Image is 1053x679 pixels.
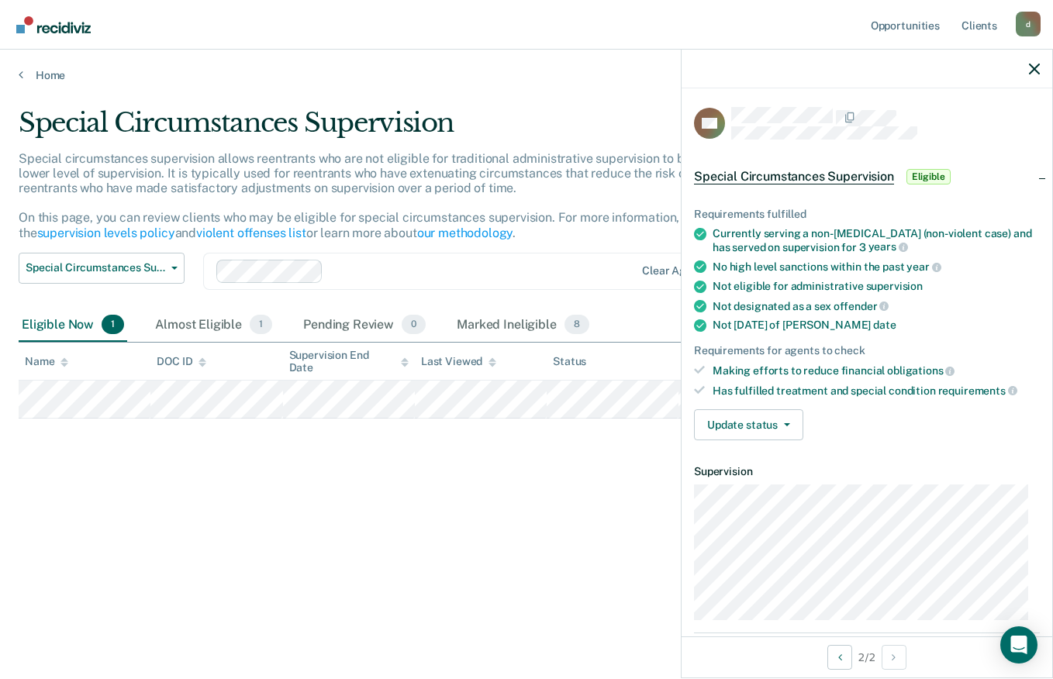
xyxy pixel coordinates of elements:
[868,240,908,253] span: years
[906,260,941,273] span: year
[1016,12,1041,36] button: Profile dropdown button
[417,226,513,240] a: our methodology
[642,264,708,277] div: Clear agents
[713,280,1040,293] div: Not eligible for administrative
[713,364,1040,377] div: Making efforts to reduce financial
[713,299,1040,313] div: Not designated as a sex
[196,226,306,240] a: violent offenses list
[713,227,1040,253] div: Currently serving a non-[MEDICAL_DATA] (non-violent case) and has served on supervision for 3
[564,315,589,335] span: 8
[938,384,1017,397] span: requirements
[300,308,429,343] div: Pending Review
[834,300,889,312] span: offender
[682,636,1052,677] div: 2 / 2
[866,280,923,292] span: supervision
[713,260,1040,274] div: No high level sanctions within the past
[19,107,809,151] div: Special Circumstances Supervision
[19,68,1034,82] a: Home
[887,364,955,377] span: obligations
[827,645,852,670] button: Previous Opportunity
[152,308,275,343] div: Almost Eligible
[19,308,127,343] div: Eligible Now
[694,409,803,440] button: Update status
[1016,12,1041,36] div: d
[250,315,272,335] span: 1
[25,355,68,368] div: Name
[713,384,1040,398] div: Has fulfilled treatment and special condition
[289,349,409,375] div: Supervision End Date
[157,355,206,368] div: DOC ID
[421,355,496,368] div: Last Viewed
[694,208,1040,221] div: Requirements fulfilled
[26,261,165,274] span: Special Circumstances Supervision
[682,152,1052,202] div: Special Circumstances SupervisionEligible
[402,315,426,335] span: 0
[694,169,894,184] span: Special Circumstances Supervision
[454,308,592,343] div: Marked Ineligible
[873,319,896,331] span: date
[694,465,1040,478] dt: Supervision
[102,315,124,335] span: 1
[19,151,780,240] p: Special circumstances supervision allows reentrants who are not eligible for traditional administ...
[37,226,175,240] a: supervision levels policy
[553,355,586,368] div: Status
[906,169,951,184] span: Eligible
[882,645,906,670] button: Next Opportunity
[713,319,1040,332] div: Not [DATE] of [PERSON_NAME]
[694,344,1040,357] div: Requirements for agents to check
[1000,626,1037,663] div: Open Intercom Messenger
[16,16,91,33] img: Recidiviz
